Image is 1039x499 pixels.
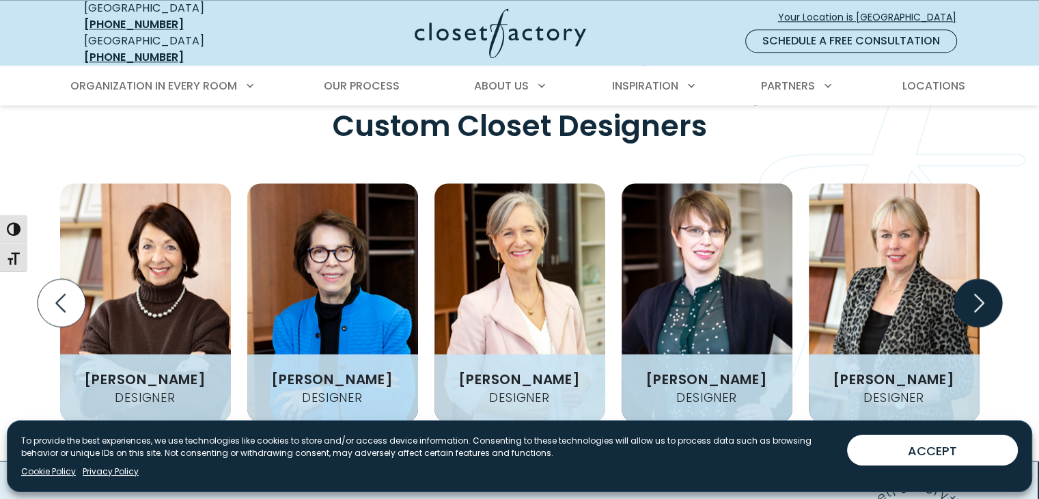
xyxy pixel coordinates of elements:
[247,183,418,422] img: closet factory employee
[84,16,184,32] a: [PHONE_NUMBER]
[778,10,967,25] span: Your Location is [GEOGRAPHIC_DATA]
[474,78,529,94] span: About Us
[32,273,91,332] button: Previous slide
[745,29,957,53] a: Schedule a Free Consultation
[809,183,980,422] img: closet factory employee Sandi Estey
[858,392,929,404] h4: Designer
[21,435,836,459] p: To provide the best experiences, we use technologies like cookies to store and/or access device i...
[612,78,678,94] span: Inspiration
[640,373,773,386] h3: [PERSON_NAME]
[827,373,960,386] h3: [PERSON_NAME]
[671,392,742,404] h4: Designer
[333,105,707,146] span: Custom Closet Designers
[70,78,237,94] span: Organization in Every Room
[266,373,398,386] h3: [PERSON_NAME]
[83,466,139,478] a: Privacy Policy
[84,33,282,66] div: [GEOGRAPHIC_DATA]
[21,466,76,478] a: Cookie Policy
[296,392,368,404] h4: Designer
[847,435,1018,466] button: ACCEPT
[61,67,979,105] nav: Primary Menu
[761,78,815,94] span: Partners
[484,392,555,404] h4: Designer
[434,183,605,422] img: closet factory employee Kelly LaVine
[777,5,968,29] a: Your Location is [GEOGRAPHIC_DATA]
[79,373,211,386] h3: [PERSON_NAME]
[902,78,965,94] span: Locations
[622,183,792,422] img: closet factory employee Megan Bose
[453,373,585,386] h3: [PERSON_NAME]
[109,392,180,404] h4: Designer
[324,78,400,94] span: Our Process
[60,183,231,422] img: closet factory employee Diane
[84,49,184,65] a: [PHONE_NUMBER]
[415,8,586,58] img: Closet Factory Logo
[949,273,1008,332] button: Next slide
